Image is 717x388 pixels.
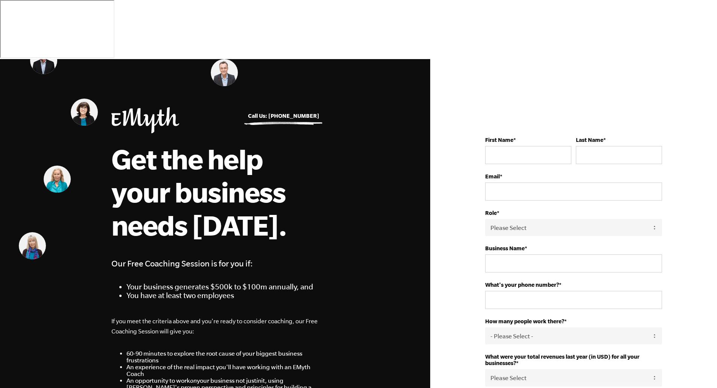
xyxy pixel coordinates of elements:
em: on [190,377,197,384]
strong: What were your total revenues last year (in USD) for all your businesses? [485,353,639,366]
img: Donna Uzelac, EMyth Business Coach [71,99,98,126]
strong: Business Name [485,245,525,251]
img: Dick Clark, EMyth Business Coach [30,47,57,74]
h4: Our Free Coaching Session is for you if: [111,257,319,270]
img: EMyth [111,107,179,133]
li: Your business generates $500k to $100m annually, and [126,282,319,291]
li: An experience of the real impact you'll have working with an EMyth Coach [126,364,319,377]
strong: What's your phone number? [485,281,559,288]
strong: Last Name [576,137,603,143]
img: Nick Lawler, EMyth Business Coach [211,59,238,86]
strong: How many people work there? [485,318,564,324]
p: If you meet the criteria above and you're ready to consider coaching, our Free Coaching Session w... [111,316,319,336]
strong: Role [485,210,497,216]
a: Call Us: [PHONE_NUMBER] [248,113,319,119]
h1: Get the help your business needs [DATE]. [111,142,318,242]
img: Mary Rydman, EMyth Business Coach [19,232,46,259]
li: You have at least two employees [126,291,319,300]
strong: Email [485,173,500,180]
li: 60-90 minutes to explore the root cause of your biggest business frustrations [126,350,319,364]
em: in [256,377,261,384]
strong: First Name [485,137,513,143]
img: Lynn Goza, EMyth Business Coach [44,166,71,193]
